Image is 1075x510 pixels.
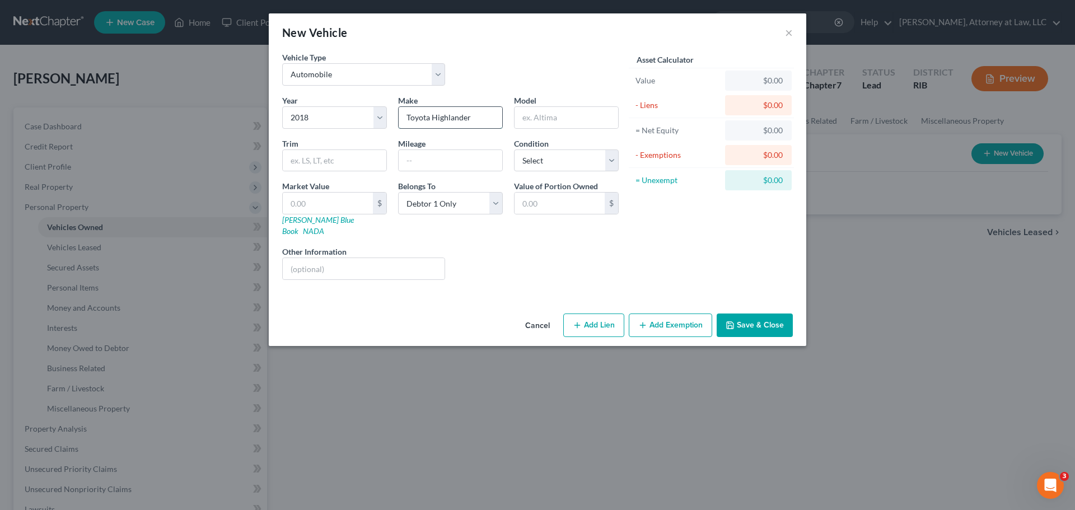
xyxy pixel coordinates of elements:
[282,215,354,236] a: [PERSON_NAME] Blue Book
[282,180,329,192] label: Market Value
[1037,472,1064,499] iframe: Intercom live chat
[303,226,324,236] a: NADA
[516,315,559,337] button: Cancel
[635,149,720,161] div: - Exemptions
[398,181,436,191] span: Belongs To
[734,175,783,186] div: $0.00
[635,175,720,186] div: = Unexempt
[514,95,536,106] label: Model
[398,138,426,149] label: Mileage
[515,107,618,128] input: ex. Altima
[282,52,326,63] label: Vehicle Type
[635,100,720,111] div: - Liens
[785,26,793,39] button: ×
[734,100,783,111] div: $0.00
[563,314,624,337] button: Add Lien
[629,314,712,337] button: Add Exemption
[514,180,598,192] label: Value of Portion Owned
[283,258,445,279] input: (optional)
[373,193,386,214] div: $
[637,54,694,65] label: Asset Calculator
[283,193,373,214] input: 0.00
[734,125,783,136] div: $0.00
[717,314,793,337] button: Save & Close
[283,150,386,171] input: ex. LS, LT, etc
[734,149,783,161] div: $0.00
[399,107,502,128] input: ex. Nissan
[282,95,298,106] label: Year
[1060,472,1069,481] span: 3
[514,138,549,149] label: Condition
[515,193,605,214] input: 0.00
[282,246,347,258] label: Other Information
[734,75,783,86] div: $0.00
[399,150,502,171] input: --
[605,193,618,214] div: $
[398,96,418,105] span: Make
[635,75,720,86] div: Value
[282,138,298,149] label: Trim
[635,125,720,136] div: = Net Equity
[282,25,347,40] div: New Vehicle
